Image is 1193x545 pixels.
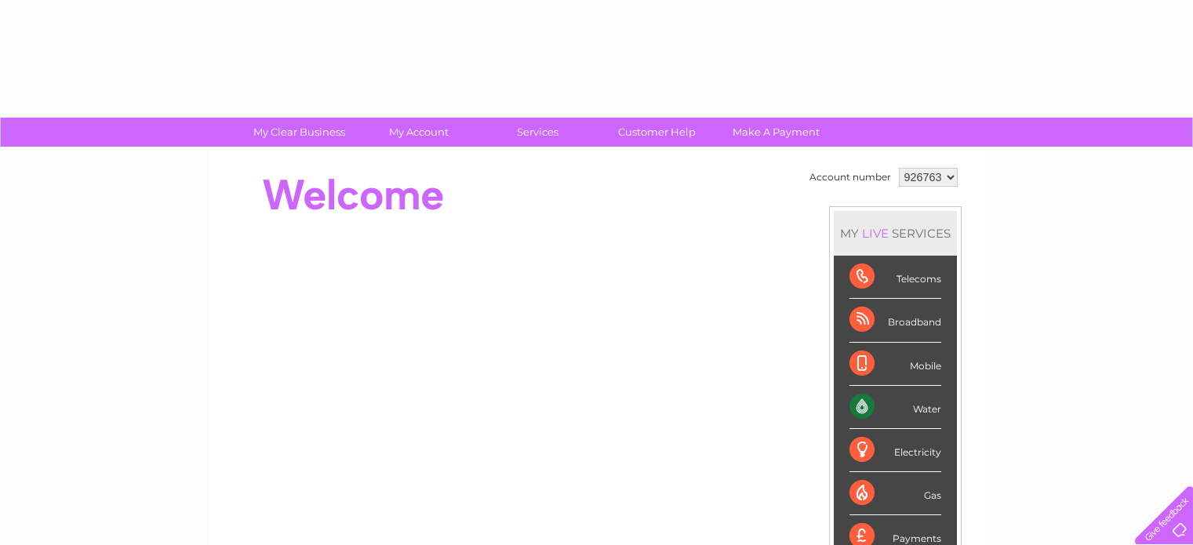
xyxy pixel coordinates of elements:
[711,118,841,147] a: Make A Payment
[806,164,895,191] td: Account number
[834,211,957,256] div: MY SERVICES
[849,386,941,429] div: Water
[592,118,722,147] a: Customer Help
[235,118,364,147] a: My Clear Business
[849,343,941,386] div: Mobile
[473,118,602,147] a: Services
[849,299,941,342] div: Broadband
[849,429,941,472] div: Electricity
[849,256,941,299] div: Telecoms
[354,118,483,147] a: My Account
[859,226,892,241] div: LIVE
[849,472,941,515] div: Gas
